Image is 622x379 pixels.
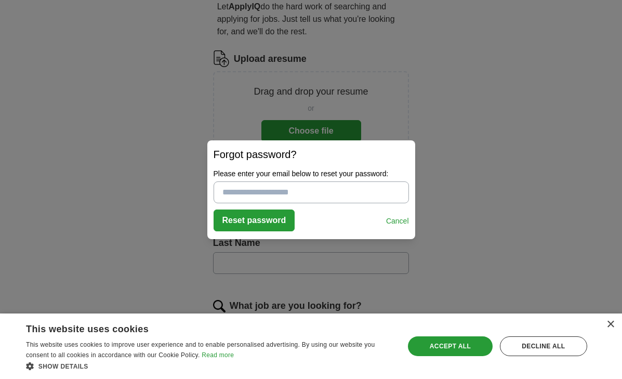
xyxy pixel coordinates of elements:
[214,168,409,179] label: Please enter your email below to reset your password:
[26,341,375,359] span: This website uses cookies to improve user experience and to enable personalised advertising. By u...
[500,336,587,356] div: Decline all
[26,361,393,371] div: Show details
[38,363,88,370] span: Show details
[606,321,614,329] div: Close
[214,210,295,231] button: Reset password
[408,336,492,356] div: Accept all
[202,351,234,359] a: Read more, opens a new window
[386,216,409,227] a: Cancel
[26,320,367,335] div: This website uses cookies
[214,147,409,162] h2: Forgot password?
